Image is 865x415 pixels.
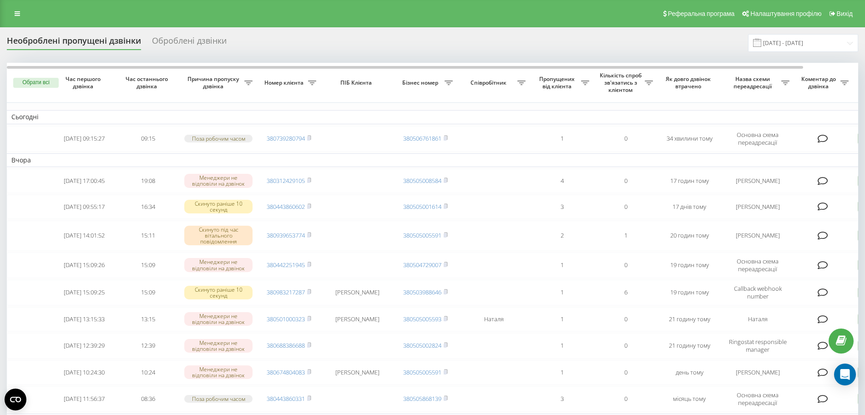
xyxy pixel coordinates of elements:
td: 19 годин тому [658,280,721,305]
td: 16:34 [116,195,180,219]
td: Основна схема переадресації [721,386,794,412]
span: Пропущених від клієнта [535,76,581,90]
td: [PERSON_NAME] [321,307,394,331]
span: Як довго дзвінок втрачено [665,76,714,90]
a: 380501000323 [267,315,305,323]
td: 09:15 [116,126,180,152]
button: Open CMP widget [5,389,26,410]
a: 380739280794 [267,134,305,142]
td: 3 [530,386,594,412]
td: Основна схема переадресації [721,126,794,152]
a: 380505008584 [403,177,441,185]
td: [DATE] 14:01:52 [52,221,116,251]
td: [DATE] 09:15:27 [52,126,116,152]
a: 380505005593 [403,315,441,323]
a: 380503988646 [403,288,441,296]
td: 0 [594,126,658,152]
td: 15:11 [116,221,180,251]
div: Скинуто раніше 10 секунд [184,286,253,299]
td: 1 [594,221,658,251]
td: 1 [530,126,594,152]
td: Ringostat responsible manager [721,333,794,359]
div: Скинуто раніше 10 секунд [184,200,253,213]
span: ПІБ Клієнта [329,79,386,86]
div: Менеджери не відповіли на дзвінок [184,312,253,326]
td: [DATE] 17:00:45 [52,169,116,193]
div: Менеджери не відповіли на дзвінок [184,365,253,379]
span: Кількість спроб зв'язатись з клієнтом [598,72,645,93]
td: 12:39 [116,333,180,359]
td: [DATE] 13:15:33 [52,307,116,331]
td: [PERSON_NAME] [721,195,794,219]
span: Співробітник [462,79,517,86]
div: Поза робочим часом [184,135,253,142]
a: 380983217287 [267,288,305,296]
div: Менеджери не відповіли на дзвінок [184,339,253,353]
a: 380312429105 [267,177,305,185]
span: Номер клієнта [262,79,308,86]
td: 1 [530,360,594,385]
td: [DATE] 15:09:26 [52,253,116,278]
span: Коментар до дзвінка [799,76,840,90]
td: [PERSON_NAME] [721,360,794,385]
a: 380443860602 [267,202,305,211]
td: 17 годин тому [658,169,721,193]
span: Час першого дзвінка [60,76,109,90]
td: 19 годин тому [658,253,721,278]
td: [PERSON_NAME] [721,221,794,251]
td: 19:08 [116,169,180,193]
td: 20 годин тому [658,221,721,251]
span: Бізнес номер [398,79,445,86]
div: Скинуто під час вітального повідомлення [184,226,253,246]
td: [DATE] 09:55:17 [52,195,116,219]
td: 17 днів тому [658,195,721,219]
a: 380939653774 [267,231,305,239]
a: 380506761861 [403,134,441,142]
td: 13:15 [116,307,180,331]
a: 380505005591 [403,231,441,239]
td: [DATE] 15:09:25 [52,280,116,305]
div: Необроблені пропущені дзвінки [7,36,141,50]
span: Реферальна програма [668,10,735,17]
a: 380442251945 [267,261,305,269]
td: 6 [594,280,658,305]
td: Наталя [457,307,530,331]
td: 2 [530,221,594,251]
td: 4 [530,169,594,193]
td: 21 годину тому [658,333,721,359]
td: 0 [594,253,658,278]
td: Наталя [721,307,794,331]
td: 1 [530,280,594,305]
td: 0 [594,169,658,193]
div: Поза робочим часом [184,395,253,403]
span: Назва схеми переадресації [726,76,781,90]
a: 380688386688 [267,341,305,349]
td: [PERSON_NAME] [721,169,794,193]
a: 380505001614 [403,202,441,211]
td: місяць тому [658,386,721,412]
span: Час останнього дзвінка [123,76,172,90]
td: 1 [530,307,594,331]
span: Налаштування профілю [750,10,821,17]
td: 3 [530,195,594,219]
td: 1 [530,253,594,278]
td: [DATE] 10:24:30 [52,360,116,385]
a: 380505005591 [403,368,441,376]
td: 1 [530,333,594,359]
td: [DATE] 11:56:37 [52,386,116,412]
a: 380674804083 [267,368,305,376]
a: 380504729007 [403,261,441,269]
td: 15:09 [116,280,180,305]
span: Вихід [837,10,853,17]
button: Обрати всі [13,78,59,88]
td: 21 годину тому [658,307,721,331]
div: Open Intercom Messenger [834,364,856,385]
div: Оброблені дзвінки [152,36,227,50]
td: 08:36 [116,386,180,412]
td: Основна схема переадресації [721,253,794,278]
td: [PERSON_NAME] [321,280,394,305]
a: 380443860331 [267,395,305,403]
td: 0 [594,360,658,385]
td: 15:09 [116,253,180,278]
td: 0 [594,333,658,359]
